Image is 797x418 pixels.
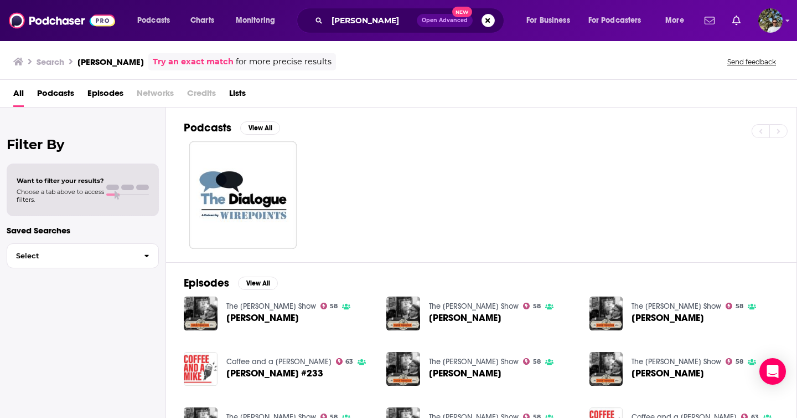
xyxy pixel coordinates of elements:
a: 58 [726,303,743,309]
a: Try an exact match [153,55,234,68]
span: For Podcasters [588,13,641,28]
button: Open AdvancedNew [417,14,473,27]
button: Show profile menu [758,8,783,33]
span: [PERSON_NAME] [429,313,501,323]
a: Ted Dabrowski [632,369,704,378]
span: Want to filter your results? [17,177,104,185]
a: Show notifications dropdown [700,11,719,30]
img: Ted Dabrowski [386,352,420,386]
span: Open Advanced [422,18,468,23]
a: EpisodesView All [184,276,278,290]
h2: Episodes [184,276,229,290]
img: Ted Dabrowski [589,352,623,386]
a: Coffee and a Mike [226,357,332,366]
a: PodcastsView All [184,121,280,135]
input: Search podcasts, credits, & more... [327,12,417,29]
span: More [665,13,684,28]
a: Ted Dabrowski [632,313,704,323]
div: Open Intercom Messenger [759,358,786,385]
a: Ted Dabrowski [429,369,501,378]
button: open menu [228,12,289,29]
span: Select [7,252,135,259]
img: Podchaser - Follow, Share and Rate Podcasts [9,10,115,31]
span: Monitoring [236,13,275,28]
a: The Shaun Thompson Show [429,302,519,311]
span: Podcasts [137,13,170,28]
span: for more precise results [236,55,332,68]
span: [PERSON_NAME] [429,369,501,378]
button: open menu [130,12,184,29]
a: 58 [523,358,541,365]
span: Choose a tab above to access filters. [17,188,104,203]
button: open menu [519,12,584,29]
button: Select [7,243,159,268]
span: For Business [526,13,570,28]
a: Ted Dabrowski [429,313,501,323]
a: All [13,84,24,107]
span: New [452,7,472,17]
a: 58 [523,303,541,309]
a: The Shaun Thompson Show [632,302,721,311]
img: Ted Dabrowski [589,297,623,330]
button: View All [240,121,280,135]
span: [PERSON_NAME] #233 [226,369,323,378]
a: Ted Dabrowski [226,313,299,323]
img: Ted Dabrowski [386,297,420,330]
a: Episodes [87,84,123,107]
span: [PERSON_NAME] [226,313,299,323]
img: User Profile [758,8,783,33]
a: Show notifications dropdown [728,11,745,30]
a: The Shaun Thompson Show [429,357,519,366]
img: Ted Dabrowski [184,297,218,330]
a: 58 [726,358,743,365]
h3: [PERSON_NAME] [77,57,144,67]
h3: Search [37,57,64,67]
button: Send feedback [724,57,779,67]
span: Credits [187,84,216,107]
button: open menu [658,12,698,29]
a: The Shaun Thompson Show [226,302,316,311]
span: 63 [345,359,353,364]
span: 58 [736,304,743,309]
h2: Podcasts [184,121,231,135]
a: Lists [229,84,246,107]
a: Podcasts [37,84,74,107]
a: The Shaun Thompson Show [632,357,721,366]
span: 58 [736,359,743,364]
a: Ted Dabrowski #233 [226,369,323,378]
span: 58 [330,304,338,309]
h2: Filter By [7,136,159,152]
span: [PERSON_NAME] [632,369,704,378]
span: [PERSON_NAME] [632,313,704,323]
span: Networks [137,84,174,107]
span: 58 [533,304,541,309]
button: open menu [581,12,658,29]
p: Saved Searches [7,225,159,236]
a: Charts [183,12,221,29]
a: 58 [320,303,338,309]
button: View All [238,277,278,290]
img: Ted Dabrowski #233 [184,352,218,386]
a: 63 [336,358,354,365]
span: Logged in as nicktotin [758,8,783,33]
span: 58 [533,359,541,364]
div: Search podcasts, credits, & more... [307,8,515,33]
span: Charts [190,13,214,28]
